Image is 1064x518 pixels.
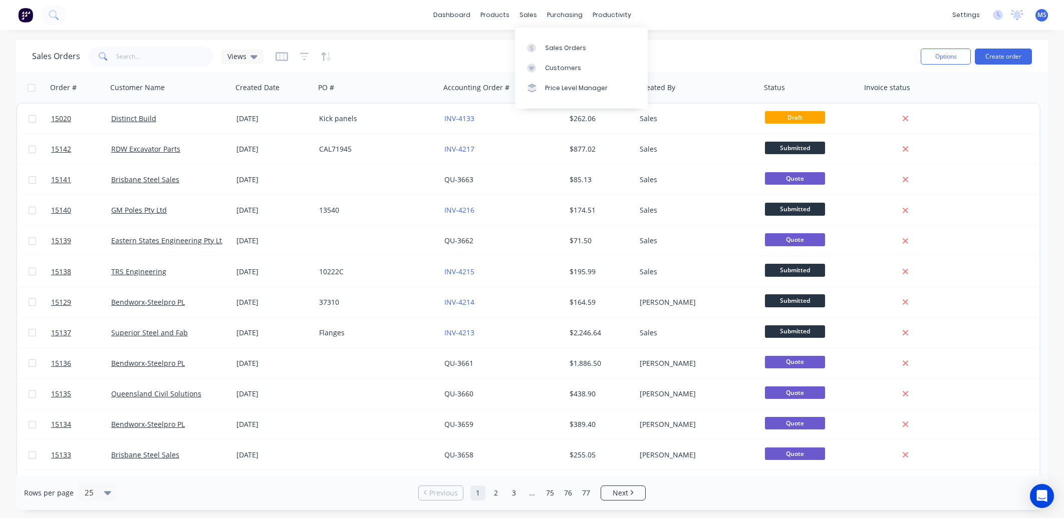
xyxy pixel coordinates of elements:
[639,83,675,93] div: Created By
[51,144,71,154] span: 15142
[640,389,751,399] div: [PERSON_NAME]
[444,358,473,368] a: QU-3661
[32,52,80,61] h1: Sales Orders
[51,175,71,185] span: 15141
[640,267,751,277] div: Sales
[444,297,474,307] a: INV-4214
[51,470,111,500] a: 15101
[640,114,751,124] div: Sales
[444,450,473,459] a: QU-3658
[640,236,751,246] div: Sales
[236,389,311,399] div: [DATE]
[51,297,71,307] span: 15129
[515,38,648,58] a: Sales Orders
[51,318,111,348] a: 15137
[51,195,111,225] a: 15140
[570,358,629,368] div: $1,886.50
[444,236,473,245] a: QU-3662
[1037,11,1046,20] span: MS
[444,328,474,337] a: INV-4213
[51,287,111,317] a: 15129
[111,114,156,123] a: Distinct Build
[579,485,594,500] a: Page 77
[444,114,474,123] a: INV-4133
[236,175,311,185] div: [DATE]
[51,165,111,195] a: 15141
[570,297,629,307] div: $164.59
[1030,484,1054,508] div: Open Intercom Messenger
[236,114,311,124] div: [DATE]
[111,450,179,459] a: Brisbane Steel Sales
[975,49,1032,65] button: Create order
[51,450,71,460] span: 15133
[227,51,246,62] span: Views
[570,419,629,429] div: $389.40
[488,485,503,500] a: Page 2
[640,297,751,307] div: [PERSON_NAME]
[319,297,430,307] div: 37310
[111,419,185,429] a: Bendworx-Steelpro PL
[640,450,751,460] div: [PERSON_NAME]
[764,83,785,93] div: Status
[765,417,825,429] span: Quote
[111,175,179,184] a: Brisbane Steel Sales
[570,267,629,277] div: $195.99
[444,267,474,276] a: INV-4215
[765,142,825,154] span: Submitted
[236,328,311,338] div: [DATE]
[545,44,586,53] div: Sales Orders
[51,257,111,287] a: 15138
[236,144,311,154] div: [DATE]
[51,134,111,164] a: 15142
[543,485,558,500] a: Page 75
[111,144,180,154] a: RDW Excavator Parts
[236,358,311,368] div: [DATE]
[235,83,280,93] div: Created Date
[428,8,475,23] a: dashboard
[765,356,825,368] span: Quote
[640,419,751,429] div: [PERSON_NAME]
[765,111,825,124] span: Draft
[588,8,636,23] div: productivity
[570,175,629,185] div: $85.13
[51,440,111,470] a: 15133
[236,236,311,246] div: [DATE]
[444,175,473,184] a: QU-3663
[51,236,71,246] span: 15139
[51,358,71,368] span: 15136
[444,205,474,215] a: INV-4216
[51,205,71,215] span: 15140
[111,297,185,307] a: Bendworx-Steelpro PL
[50,83,77,93] div: Order #
[419,488,463,498] a: Previous page
[111,205,167,215] a: GM Poles Pty Ltd
[414,485,650,500] ul: Pagination
[319,205,430,215] div: 13540
[542,8,588,23] div: purchasing
[570,389,629,399] div: $438.90
[545,84,608,93] div: Price Level Manager
[640,175,751,185] div: Sales
[319,328,430,338] div: Flanges
[570,205,629,215] div: $174.51
[765,386,825,399] span: Quote
[524,485,540,500] a: Jump forward
[51,226,111,256] a: 15139
[765,264,825,276] span: Submitted
[765,233,825,246] span: Quote
[570,114,629,124] div: $262.06
[51,409,111,439] a: 15134
[236,297,311,307] div: [DATE]
[561,485,576,500] a: Page 76
[765,447,825,460] span: Quote
[24,488,74,498] span: Rows per page
[640,358,751,368] div: [PERSON_NAME]
[765,325,825,338] span: Submitted
[429,488,458,498] span: Previous
[570,144,629,154] div: $877.02
[51,267,71,277] span: 15138
[51,348,111,378] a: 15136
[51,389,71,399] span: 15135
[236,450,311,460] div: [DATE]
[864,83,910,93] div: Invoice status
